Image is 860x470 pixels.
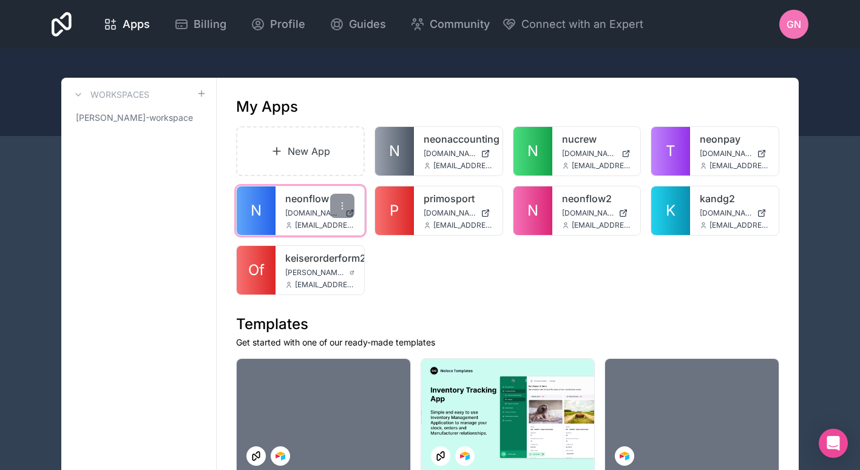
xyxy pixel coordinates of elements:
[700,191,769,206] a: kandg2
[320,11,396,38] a: Guides
[123,16,150,33] span: Apps
[375,127,414,175] a: N
[527,141,538,161] span: N
[787,17,801,32] span: GN
[572,161,631,171] span: [EMAIL_ADDRESS][DOMAIN_NAME]
[164,11,236,38] a: Billing
[572,220,631,230] span: [EMAIL_ADDRESS][DOMAIN_NAME]
[241,11,315,38] a: Profile
[401,11,499,38] a: Community
[700,132,769,146] a: neonpay
[433,161,493,171] span: [EMAIL_ADDRESS][DOMAIN_NAME]
[248,261,265,280] span: Of
[76,112,193,124] span: [PERSON_NAME]-workspace
[285,191,354,206] a: neonflow
[430,16,490,33] span: Community
[521,16,643,33] span: Connect with an Expert
[513,186,552,235] a: N
[251,201,262,220] span: N
[709,220,769,230] span: [EMAIL_ADDRESS][DOMAIN_NAME]
[276,451,285,461] img: Airtable Logo
[93,11,160,38] a: Apps
[236,97,298,117] h1: My Apps
[285,268,345,278] span: [PERSON_NAME][DOMAIN_NAME]
[295,220,354,230] span: [EMAIL_ADDRESS][DOMAIN_NAME]
[71,107,206,129] a: [PERSON_NAME]-workspace
[709,161,769,171] span: [EMAIL_ADDRESS][DOMAIN_NAME]
[651,127,690,175] a: T
[700,149,752,158] span: [DOMAIN_NAME]
[285,208,340,218] span: [DOMAIN_NAME]
[285,251,354,265] a: keiserorderform2
[194,16,226,33] span: Billing
[666,141,675,161] span: T
[90,89,149,101] h3: Workspaces
[390,201,399,220] span: P
[237,246,276,295] a: Of
[236,315,779,334] h1: Templates
[562,149,617,158] span: [DOMAIN_NAME]
[651,186,690,235] a: K
[502,16,643,33] button: Connect with an Expert
[433,220,493,230] span: [EMAIL_ADDRESS][DOMAIN_NAME]
[666,201,675,220] span: K
[237,186,276,235] a: N
[424,208,493,218] a: [DOMAIN_NAME]
[700,208,769,218] a: [DOMAIN_NAME]
[562,191,631,206] a: neonflow2
[620,451,629,461] img: Airtable Logo
[285,268,354,278] a: [PERSON_NAME][DOMAIN_NAME]
[562,208,614,218] span: [DOMAIN_NAME]
[375,186,414,235] a: P
[285,208,354,218] a: [DOMAIN_NAME]
[389,141,400,161] span: N
[424,149,493,158] a: [DOMAIN_NAME]
[562,208,631,218] a: [DOMAIN_NAME]
[236,126,365,176] a: New App
[236,336,779,349] p: Get started with one of our ready-made templates
[513,127,552,175] a: N
[460,451,470,461] img: Airtable Logo
[270,16,305,33] span: Profile
[349,16,386,33] span: Guides
[700,149,769,158] a: [DOMAIN_NAME]
[527,201,538,220] span: N
[71,87,149,102] a: Workspaces
[424,191,493,206] a: primosport
[424,132,493,146] a: neonaccounting
[819,429,848,458] div: Open Intercom Messenger
[562,132,631,146] a: nucrew
[424,208,476,218] span: [DOMAIN_NAME]
[295,280,354,290] span: [EMAIL_ADDRESS][DOMAIN_NAME]
[562,149,631,158] a: [DOMAIN_NAME]
[700,208,752,218] span: [DOMAIN_NAME]
[424,149,476,158] span: [DOMAIN_NAME]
